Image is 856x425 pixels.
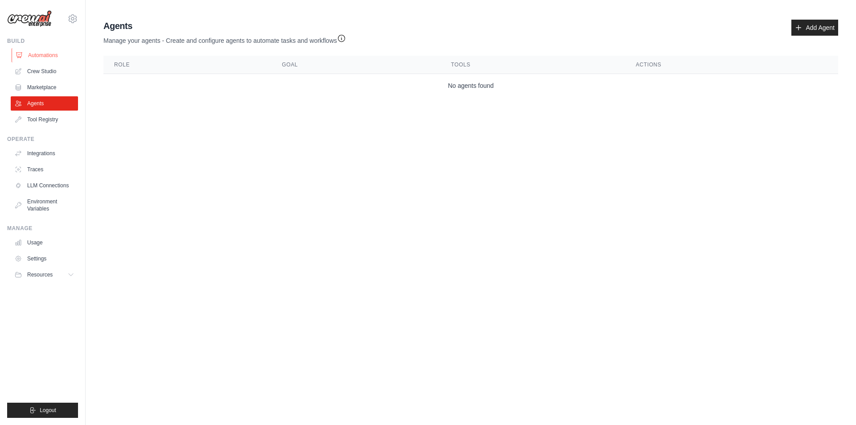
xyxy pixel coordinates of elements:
[11,80,78,95] a: Marketplace
[11,268,78,282] button: Resources
[7,403,78,418] button: Logout
[7,37,78,45] div: Build
[271,56,440,74] th: Goal
[11,112,78,127] a: Tool Registry
[7,136,78,143] div: Operate
[7,225,78,232] div: Manage
[27,271,53,278] span: Resources
[440,56,625,74] th: Tools
[11,252,78,266] a: Settings
[791,20,838,36] a: Add Agent
[11,235,78,250] a: Usage
[12,48,79,62] a: Automations
[625,56,838,74] th: Actions
[7,10,52,27] img: Logo
[11,64,78,78] a: Crew Studio
[103,74,838,98] td: No agents found
[11,162,78,177] a: Traces
[11,96,78,111] a: Agents
[103,56,271,74] th: Role
[103,20,346,32] h2: Agents
[11,178,78,193] a: LLM Connections
[40,407,56,414] span: Logout
[11,194,78,216] a: Environment Variables
[103,32,346,45] p: Manage your agents - Create and configure agents to automate tasks and workflows
[11,146,78,161] a: Integrations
